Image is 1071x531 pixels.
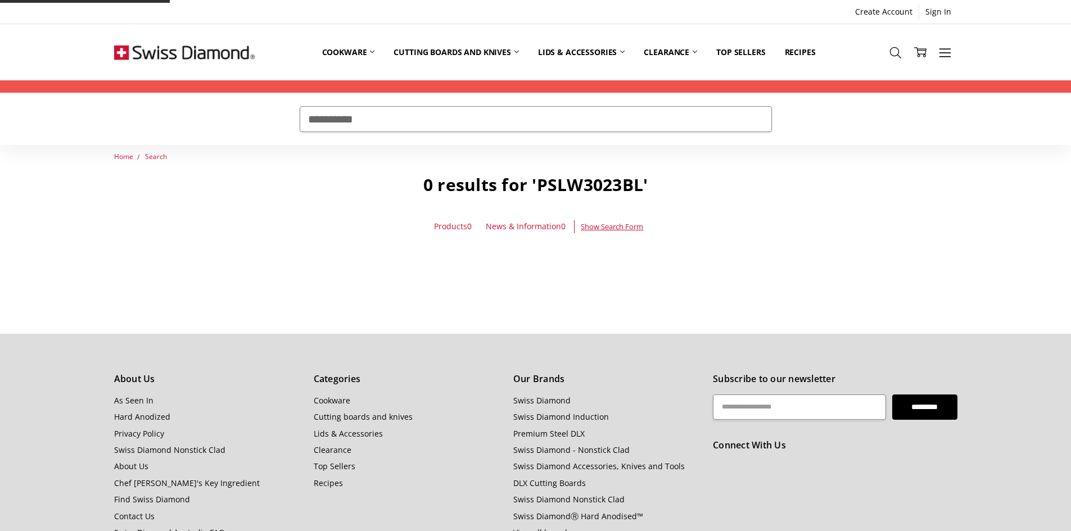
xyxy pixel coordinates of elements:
[114,511,155,521] a: Contact Us
[513,395,571,406] a: Swiss Diamond
[513,511,643,521] a: Swiss DiamondⓇ Hard Anodised™
[114,461,148,471] a: About Us
[513,494,625,505] a: Swiss Diamond Nonstick Clad
[513,411,609,422] a: Swiss Diamond Induction
[314,395,350,406] a: Cookware
[314,372,501,387] h5: Categories
[561,221,566,232] span: 0
[314,428,383,439] a: Lids & Accessories
[513,478,586,488] a: DLX Cutting Boards
[513,372,701,387] h5: Our Brands
[513,461,685,471] a: Swiss Diamond Accessories, Knives and Tools
[314,478,343,488] a: Recipes
[114,494,190,505] a: Find Swiss Diamond
[528,27,634,77] a: Lids & Accessories
[145,152,167,161] a: Search
[114,428,164,439] a: Privacy Policy
[313,27,385,77] a: Cookware
[434,220,472,233] a: Products0
[513,428,585,439] a: Premium Steel DLX
[114,444,225,455] a: Swiss Diamond Nonstick Clad
[314,444,351,455] a: Clearance
[634,27,707,77] a: Clearance
[713,372,957,387] h5: Subscribe to our newsletter
[114,152,133,161] a: Home
[849,4,919,20] a: Create Account
[314,461,355,471] a: Top Sellers
[486,220,566,233] a: News & Information0
[114,174,957,196] h1: 0 results for 'PSLW3023BL'
[775,27,825,77] a: Recipes
[384,27,528,77] a: Cutting boards and knives
[114,411,170,422] a: Hard Anodized
[314,411,413,422] a: Cutting boards and knives
[114,372,301,387] h5: About Us
[467,221,472,232] span: 0
[114,395,153,406] a: As Seen In
[114,24,255,80] img: Free Shipping On Every Order
[713,438,957,453] h5: Connect With Us
[707,27,775,77] a: Top Sellers
[581,221,643,233] span: Show Search Form
[581,220,643,233] a: Show Search Form
[114,478,260,488] a: Chef [PERSON_NAME]'s Key Ingredient
[919,4,957,20] a: Sign In
[513,444,630,455] a: Swiss Diamond - Nonstick Clad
